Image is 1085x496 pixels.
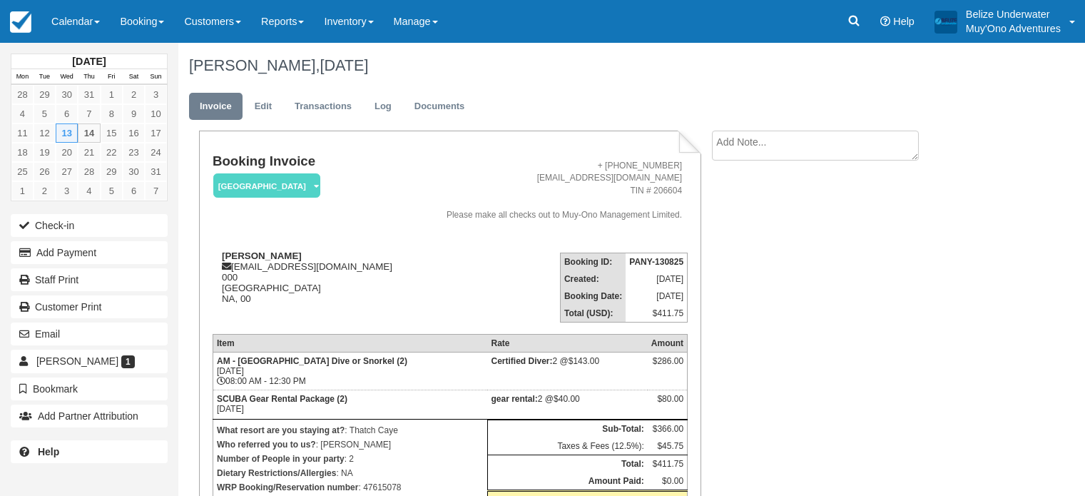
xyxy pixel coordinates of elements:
th: Sat [123,69,145,85]
a: Staff Print [11,268,168,291]
strong: Number of People in your party [217,454,345,464]
a: 31 [78,85,100,104]
th: Amount [648,334,688,352]
a: 3 [145,85,167,104]
b: Help [38,446,59,457]
td: $411.75 [626,305,687,323]
img: checkfront-main-nav-mini-logo.png [10,11,31,33]
a: Help [11,440,168,463]
td: $0.00 [648,472,688,491]
a: Customer Print [11,295,168,318]
span: $143.00 [569,356,599,366]
strong: Dietary Restrictions/Allergies [217,468,336,478]
a: 1 [11,181,34,201]
a: 19 [34,143,56,162]
p: : NA [217,466,484,480]
a: 5 [101,181,123,201]
strong: SCUBA Gear Rental Package (2) [217,394,347,404]
th: Booking ID: [560,253,626,270]
p: Belize Underwater [966,7,1061,21]
span: Help [893,16,915,27]
a: 18 [11,143,34,162]
a: 20 [56,143,78,162]
a: 14 [78,123,100,143]
td: [DATE] 08:00 AM - 12:30 PM [213,352,487,390]
strong: gear rental [491,394,537,404]
a: 31 [145,162,167,181]
th: Amount Paid: [487,472,647,491]
h1: Booking Invoice [213,154,413,169]
a: 16 [123,123,145,143]
a: 29 [34,85,56,104]
td: $411.75 [648,455,688,472]
strong: WRP Booking/Reservation number [217,482,358,492]
a: 24 [145,143,167,162]
a: 29 [101,162,123,181]
strong: [PERSON_NAME] [222,250,302,261]
div: $80.00 [651,394,683,415]
div: [EMAIL_ADDRESS][DOMAIN_NAME] 000 [GEOGRAPHIC_DATA] NA, 00 [213,250,413,322]
th: Mon [11,69,34,85]
td: [DATE] [626,270,687,288]
button: Check-in [11,214,168,237]
a: 4 [78,181,100,201]
strong: PANY-130825 [629,257,683,267]
th: Thu [78,69,100,85]
a: 7 [145,181,167,201]
strong: What resort are you staying at? [217,425,345,435]
a: 15 [101,123,123,143]
a: 23 [123,143,145,162]
a: Documents [404,93,476,121]
strong: [DATE] [72,56,106,67]
td: $45.75 [648,437,688,455]
td: $366.00 [648,420,688,437]
th: Sub-Total: [487,420,647,437]
a: 28 [78,162,100,181]
a: 21 [78,143,100,162]
a: 6 [56,104,78,123]
a: 28 [11,85,34,104]
th: Rate [487,334,647,352]
p: : 47615078 [217,480,484,495]
a: Transactions [284,93,362,121]
a: 17 [145,123,167,143]
a: 2 [123,85,145,104]
th: Total: [487,455,647,472]
p: : [PERSON_NAME] [217,437,484,452]
i: Help [880,16,890,26]
a: 3 [56,181,78,201]
span: $40.00 [554,394,580,404]
a: 7 [78,104,100,123]
a: 25 [11,162,34,181]
a: 27 [56,162,78,181]
a: Invoice [189,93,243,121]
a: 30 [123,162,145,181]
button: Email [11,323,168,345]
a: [PERSON_NAME] 1 [11,350,168,373]
th: Tue [34,69,56,85]
a: Log [364,93,402,121]
div: $286.00 [651,356,683,378]
th: Fri [101,69,123,85]
a: 10 [145,104,167,123]
a: 2 [34,181,56,201]
td: [DATE] [213,390,487,419]
span: [PERSON_NAME] [36,355,118,367]
a: 5 [34,104,56,123]
a: Edit [244,93,282,121]
p: : Thatch Caye [217,423,484,437]
a: 13 [56,123,78,143]
a: 22 [101,143,123,162]
a: 1 [101,85,123,104]
img: A19 [934,10,957,33]
th: Booking Date: [560,288,626,305]
td: 2 @ [487,390,647,419]
span: [DATE] [320,56,368,74]
em: [GEOGRAPHIC_DATA] [213,173,320,198]
button: Add Payment [11,241,168,264]
a: 6 [123,181,145,201]
strong: Certified Diver [491,356,552,366]
button: Bookmark [11,378,168,400]
a: 26 [34,162,56,181]
a: [GEOGRAPHIC_DATA] [213,173,315,199]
